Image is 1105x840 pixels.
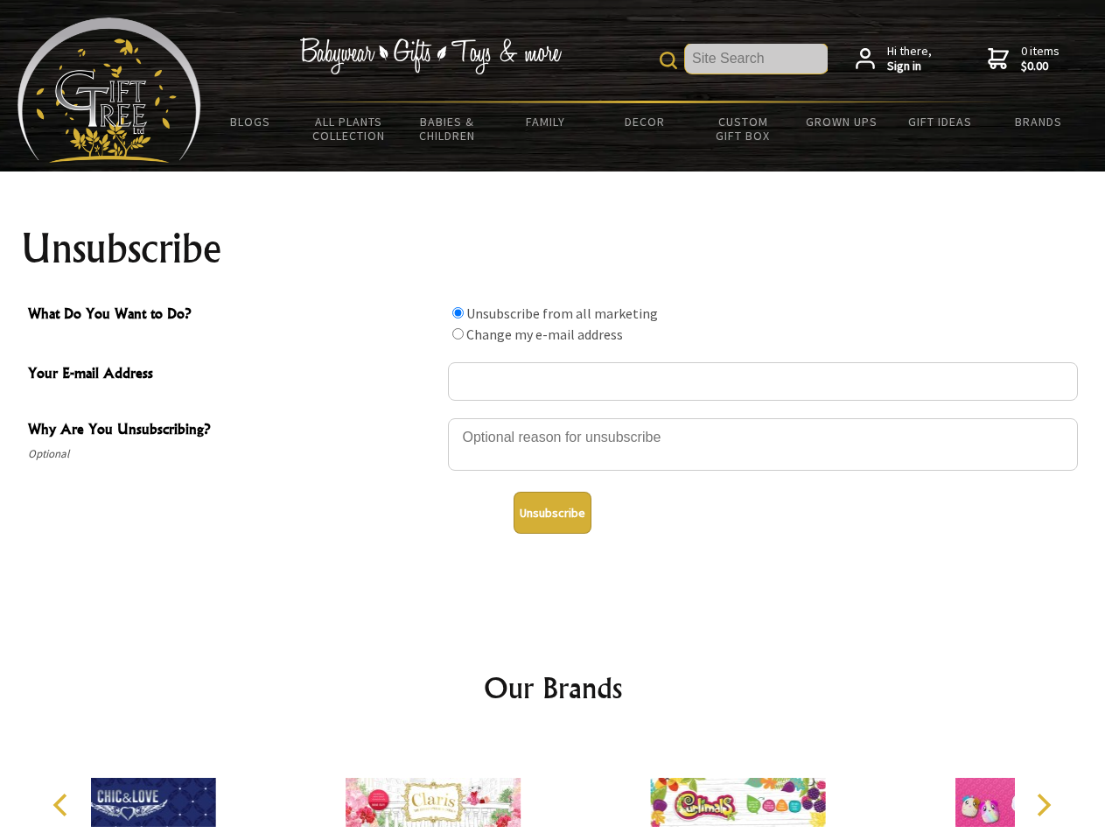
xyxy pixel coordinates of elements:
[497,103,596,140] a: Family
[466,325,623,343] label: Change my e-mail address
[1021,59,1060,74] strong: $0.00
[792,103,891,140] a: Grown Ups
[300,103,399,154] a: All Plants Collection
[21,227,1085,269] h1: Unsubscribe
[660,52,677,69] img: product search
[448,418,1078,471] textarea: Why Are You Unsubscribing?
[887,59,932,74] strong: Sign in
[35,667,1071,709] h2: Our Brands
[28,444,439,465] span: Optional
[466,304,658,322] label: Unsubscribe from all marketing
[694,103,793,154] a: Custom Gift Box
[452,328,464,339] input: What Do You Want to Do?
[990,103,1088,140] a: Brands
[685,44,828,73] input: Site Search
[988,44,1060,74] a: 0 items$0.00
[201,103,300,140] a: BLOGS
[299,38,562,74] img: Babywear - Gifts - Toys & more
[1021,43,1060,74] span: 0 items
[887,44,932,74] span: Hi there,
[398,103,497,154] a: Babies & Children
[28,362,439,388] span: Your E-mail Address
[856,44,932,74] a: Hi there,Sign in
[595,103,694,140] a: Decor
[28,418,439,444] span: Why Are You Unsubscribing?
[1024,786,1062,824] button: Next
[448,362,1078,401] input: Your E-mail Address
[44,786,82,824] button: Previous
[514,492,591,534] button: Unsubscribe
[28,303,439,328] span: What Do You Want to Do?
[452,307,464,318] input: What Do You Want to Do?
[17,17,201,163] img: Babyware - Gifts - Toys and more...
[891,103,990,140] a: Gift Ideas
